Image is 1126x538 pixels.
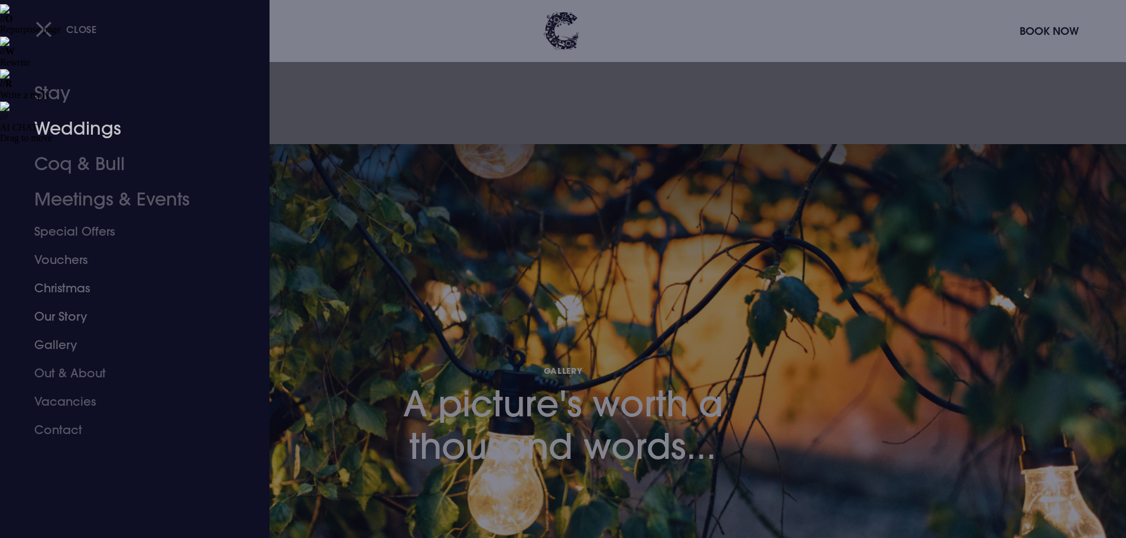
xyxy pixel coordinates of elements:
[34,246,221,274] a: Vouchers
[34,146,221,182] a: Coq & Bull
[34,331,221,359] a: Gallery
[34,217,221,246] a: Special Offers
[34,416,221,444] a: Contact
[34,302,221,331] a: Our Story
[34,182,221,217] a: Meetings & Events
[34,359,221,387] a: Out & About
[34,274,221,302] a: Christmas
[34,387,221,416] a: Vacancies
